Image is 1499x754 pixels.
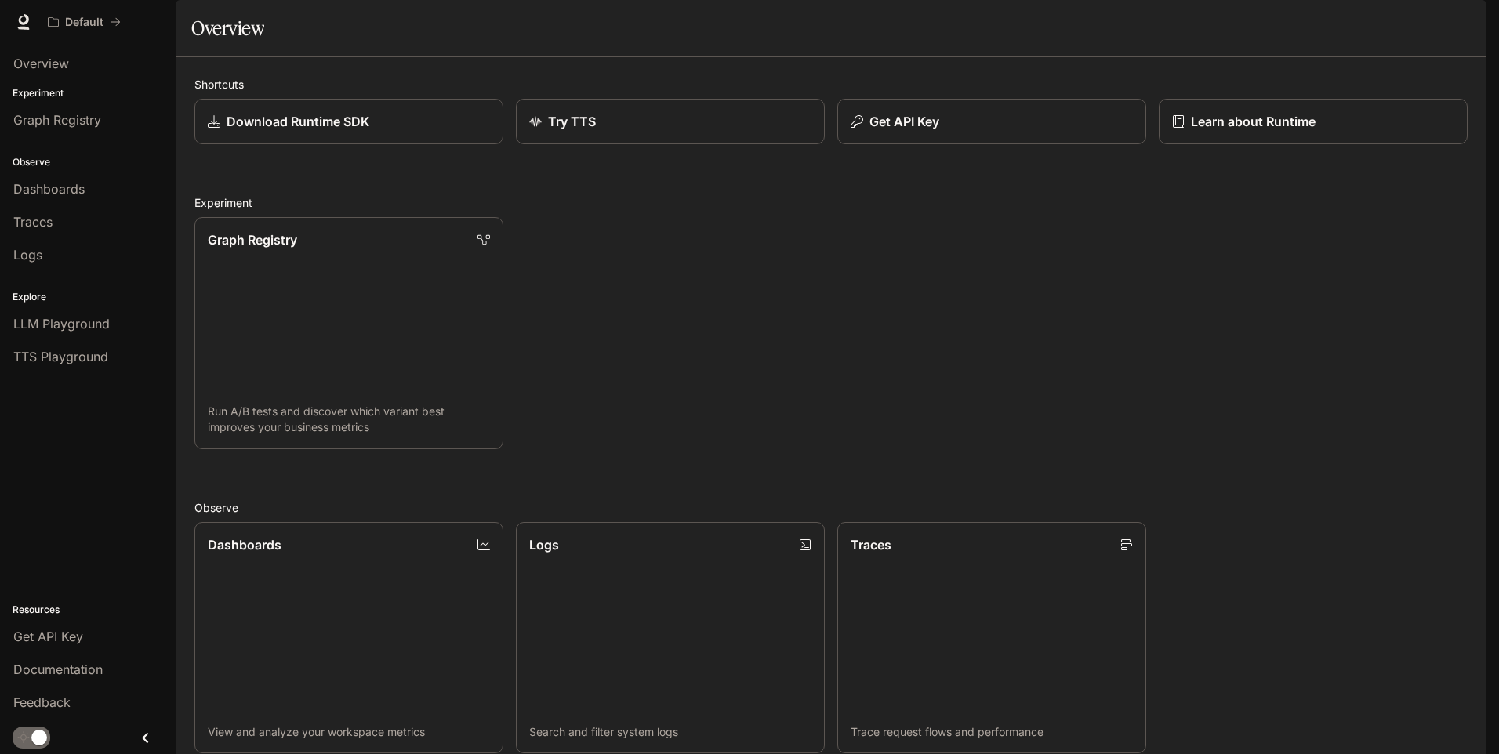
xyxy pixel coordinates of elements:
[837,522,1146,754] a: TracesTrace request flows and performance
[851,535,891,554] p: Traces
[208,404,490,435] p: Run A/B tests and discover which variant best improves your business metrics
[1159,99,1468,144] a: Learn about Runtime
[191,13,264,44] h1: Overview
[65,16,103,29] p: Default
[208,724,490,740] p: View and analyze your workspace metrics
[516,99,825,144] a: Try TTS
[194,99,503,144] a: Download Runtime SDK
[41,6,128,38] button: All workspaces
[837,99,1146,144] button: Get API Key
[529,535,559,554] p: Logs
[194,522,503,754] a: DashboardsView and analyze your workspace metrics
[227,112,369,131] p: Download Runtime SDK
[851,724,1133,740] p: Trace request flows and performance
[869,112,939,131] p: Get API Key
[529,724,811,740] p: Search and filter system logs
[208,535,281,554] p: Dashboards
[208,230,297,249] p: Graph Registry
[194,76,1468,92] h2: Shortcuts
[1191,112,1316,131] p: Learn about Runtime
[194,217,503,449] a: Graph RegistryRun A/B tests and discover which variant best improves your business metrics
[194,499,1468,516] h2: Observe
[516,522,825,754] a: LogsSearch and filter system logs
[548,112,596,131] p: Try TTS
[194,194,1468,211] h2: Experiment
